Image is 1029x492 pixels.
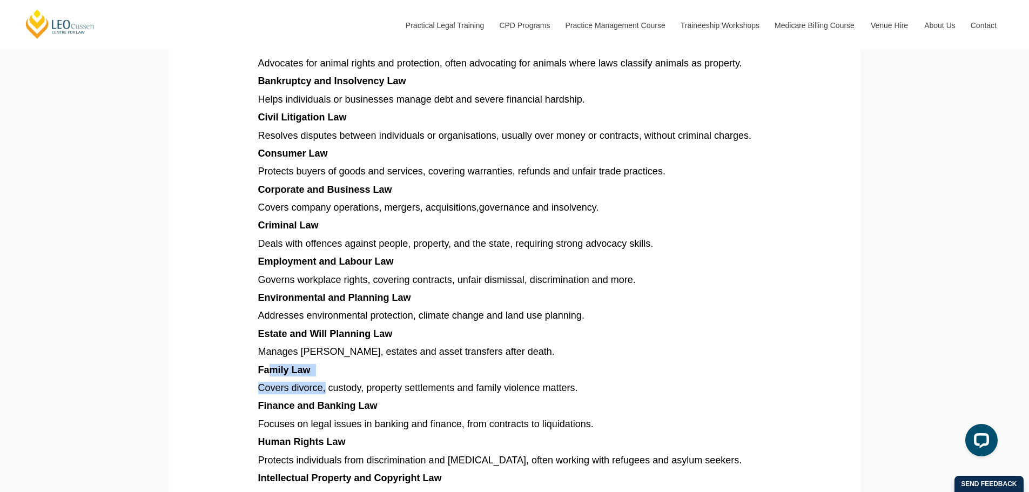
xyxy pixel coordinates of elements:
span: Covers company operations, mergers, acquisitions [258,202,476,213]
a: Practice Management Course [557,2,672,49]
a: [PERSON_NAME] Centre for Law [24,9,96,39]
span: Finance and Banking Law [258,400,378,411]
span: Consumer Law [258,148,328,159]
a: Venue Hire [863,2,916,49]
span: Helps individuals or businesses manage debt and severe financial hardship. [258,94,585,105]
span: Deals with offences against people, property, and the state, requiring strong advocacy skills. [258,238,654,249]
span: Corporate and Business Law [258,184,392,195]
span: Resolves disputes between individuals or organisations, usually over money or contracts, without ... [258,130,751,141]
span: governance and insolvency. [479,202,599,213]
a: Medicare Billing Course [766,2,863,49]
span: Civil Litigation Law [258,112,347,123]
span: Manages [PERSON_NAME], estates and asset transfers after death. [258,346,555,357]
a: Traineeship Workshops [672,2,766,49]
span: Intellectual Property and Copyright Law [258,473,442,483]
a: Contact [963,2,1005,49]
a: CPD Programs [491,2,557,49]
span: , [476,202,479,213]
span: Criminal Law [258,220,319,231]
span: Advocates for animal rights and protection, often advocating for animals where laws classify anim... [258,58,742,69]
span: Addresses environmental protection, climate change and land use planning. [258,310,584,321]
span: Covers divorce, custody, property settlements and family violence matters. [258,382,578,393]
span: Human Rights Law [258,436,346,447]
span: Governs workplace rights, covering contracts, unfair dismissal, discrimination and more. [258,274,636,285]
span: Family Law [258,365,311,375]
span: Estate and Will Planning Law [258,328,393,339]
span: Protects buyers of goods and services, covering warranties, refunds and unfair trade practices. [258,166,665,177]
span: Environmental and Planning Law [258,292,411,303]
span: Animal Welfare Law [258,40,350,51]
span: Protects individuals from discrimination and [MEDICAL_DATA], often working with refugees and asyl... [258,455,742,466]
a: About Us [916,2,963,49]
span: Employment and Labour Law [258,256,394,267]
span: Bankruptcy and Insolvency Law [258,76,406,86]
a: Practical Legal Training [398,2,492,49]
span: Focuses on legal issues in banking and finance, from contracts to liquidations. [258,419,594,429]
iframe: LiveChat chat widget [957,420,1002,465]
